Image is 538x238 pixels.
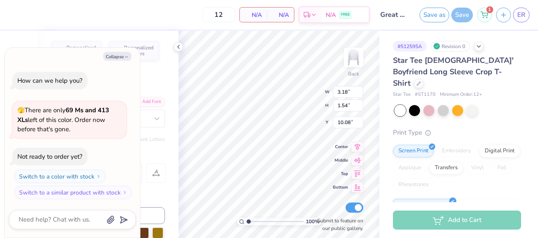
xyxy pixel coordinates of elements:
[429,162,463,174] div: Transfers
[374,6,415,23] input: Untitled Design
[122,190,127,195] img: Switch to a similar product with stock
[103,52,132,61] button: Collapse
[431,41,470,51] div: Revision 0
[17,76,82,85] div: How can we help you?
[479,145,520,157] div: Digital Print
[333,157,348,163] span: Middle
[17,106,25,114] span: 🫣
[415,91,436,98] span: # ST1170
[124,45,154,57] span: Personalized Numbers
[440,91,482,98] span: Minimum Order: 12 +
[333,171,348,177] span: Top
[393,55,513,88] span: Star Tee [DEMOGRAPHIC_DATA]' Boyfriend Long Sleeve Crop T-Shirt
[466,162,489,174] div: Vinyl
[420,8,449,22] button: Save as
[333,184,348,190] span: Bottom
[393,145,434,157] div: Screen Print
[436,145,477,157] div: Embroidery
[393,91,411,98] span: Star Tee
[486,6,493,13] span: 1
[345,49,362,66] img: Back
[393,178,434,191] div: Rhinestones
[513,8,530,22] a: ER
[66,45,96,57] span: Personalized Names
[272,11,289,19] span: N/A
[132,97,165,107] div: Add Font
[245,11,262,19] span: N/A
[313,217,363,232] label: Submit to feature on our public gallery.
[17,152,82,161] div: Not ready to order yet?
[14,170,106,183] button: Switch to a color with stock
[341,12,350,18] span: FREE
[17,106,109,133] span: There are only left of this color. Order now before that's gone.
[393,41,427,51] div: # 512595A
[96,174,101,179] img: Switch to a color with stock
[517,10,525,20] span: ER
[17,106,109,124] strong: 69 Ms and 413 XLs
[202,7,235,22] input: – –
[326,11,336,19] span: N/A
[14,186,132,199] button: Switch to a similar product with stock
[333,144,348,150] span: Center
[348,70,359,78] div: Back
[393,128,521,138] div: Print Type
[306,218,319,225] span: 100 %
[393,162,427,174] div: Applique
[492,162,512,174] div: Foil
